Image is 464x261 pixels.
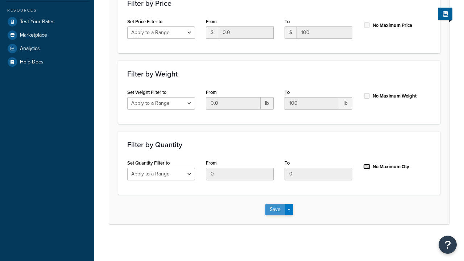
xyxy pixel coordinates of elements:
label: Set Price Filter to [127,19,162,24]
label: From [206,160,217,166]
h3: Filter by Quantity [127,141,431,149]
label: To [285,90,290,95]
span: $ [206,26,218,39]
label: From [206,90,217,95]
span: lb [261,97,274,109]
label: To [285,160,290,166]
a: Marketplace [5,29,89,42]
h3: Filter by Weight [127,70,431,78]
label: No Maximum Qty [373,163,409,170]
label: No Maximum Price [373,22,412,29]
label: Set Weight Filter to [127,90,166,95]
button: Save [265,204,285,215]
a: Test Your Rates [5,15,89,28]
span: Analytics [20,46,40,52]
label: No Maximum Weight [373,93,417,99]
span: Test Your Rates [20,19,55,25]
label: Set Quantity Filter to [127,160,170,166]
span: lb [339,97,352,109]
div: Resources [5,7,89,13]
a: Help Docs [5,55,89,69]
label: To [285,19,290,24]
span: Marketplace [20,32,47,38]
span: Help Docs [20,59,43,65]
span: $ [285,26,297,39]
label: From [206,19,217,24]
button: Show Help Docs [438,8,452,20]
a: Analytics [5,42,89,55]
button: Open Resource Center [439,236,457,254]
